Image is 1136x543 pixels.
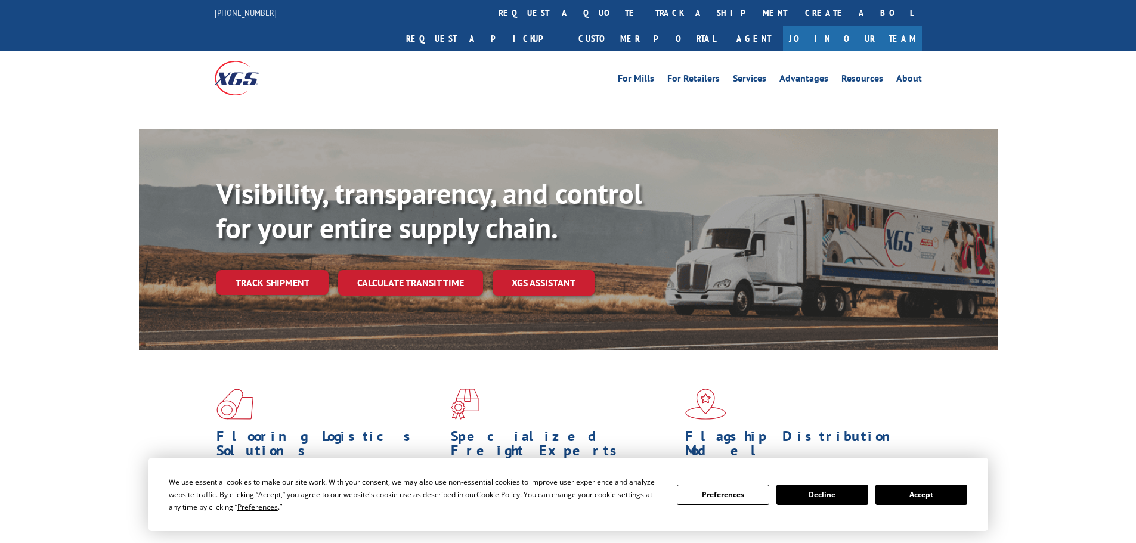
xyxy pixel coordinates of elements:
[733,74,766,87] a: Services
[148,458,988,531] div: Cookie Consent Prompt
[215,7,277,18] a: [PHONE_NUMBER]
[216,389,253,420] img: xgs-icon-total-supply-chain-intelligence-red
[493,270,595,296] a: XGS ASSISTANT
[779,74,828,87] a: Advantages
[397,26,569,51] a: Request a pickup
[685,429,911,464] h1: Flagship Distribution Model
[237,502,278,512] span: Preferences
[725,26,783,51] a: Agent
[476,489,520,499] span: Cookie Policy
[216,429,442,464] h1: Flooring Logistics Solutions
[216,270,329,295] a: Track shipment
[783,26,922,51] a: Join Our Team
[841,74,883,87] a: Resources
[569,26,725,51] a: Customer Portal
[776,485,868,505] button: Decline
[667,74,720,87] a: For Retailers
[685,389,726,420] img: xgs-icon-flagship-distribution-model-red
[216,175,642,246] b: Visibility, transparency, and control for your entire supply chain.
[451,389,479,420] img: xgs-icon-focused-on-flooring-red
[618,74,654,87] a: For Mills
[338,270,483,296] a: Calculate transit time
[451,429,676,464] h1: Specialized Freight Experts
[169,476,663,513] div: We use essential cookies to make our site work. With your consent, we may also use non-essential ...
[677,485,769,505] button: Preferences
[875,485,967,505] button: Accept
[896,74,922,87] a: About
